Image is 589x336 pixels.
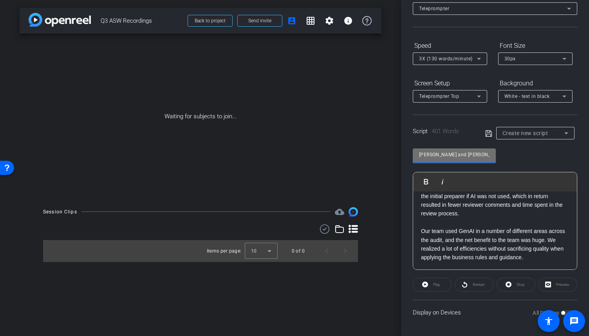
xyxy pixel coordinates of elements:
[237,15,282,27] button: Send invite
[336,242,355,260] button: Next page
[349,207,358,217] img: Session clips
[498,39,573,52] div: Font Size
[421,227,569,262] p: Our team used GenAI in a number of different areas across the audit, and the net benefit to the t...
[20,34,381,199] div: Waiting for subjects to join...
[43,208,77,216] div: Session Clips
[343,16,353,25] mat-icon: info
[195,18,226,23] span: Back to project
[335,207,344,217] mat-icon: cloud_upload
[317,242,336,260] button: Previous page
[413,77,487,90] div: Screen Setup
[432,128,459,135] span: 401 Words
[292,247,305,255] div: 0 of 0
[413,127,474,136] div: Script
[419,6,449,11] span: Teleprompter
[504,94,550,99] span: White - text in black
[325,16,334,25] mat-icon: settings
[435,174,450,190] button: Italic (Ctrl+I)
[533,309,561,317] label: All Devices
[335,207,344,217] span: Destinations for your clips
[419,150,490,159] input: Title
[502,130,548,136] span: Create new script
[413,300,577,325] div: Display on Devices
[248,18,271,24] span: Send invite
[413,39,487,52] div: Speed
[419,174,434,190] button: Bold (Ctrl+B)
[207,247,242,255] div: Items per page:
[287,16,296,25] mat-icon: account_box
[544,316,553,326] mat-icon: accessibility
[419,94,459,99] span: Teleprompter Top
[29,13,91,27] img: app-logo
[504,56,516,61] span: 30px
[419,56,473,61] span: 3X (130 words/minute)
[498,77,573,90] div: Background
[101,13,183,29] span: Q3 ASW Recordings
[188,15,233,27] button: Back to project
[569,316,579,326] mat-icon: message
[306,16,315,25] mat-icon: grid_on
